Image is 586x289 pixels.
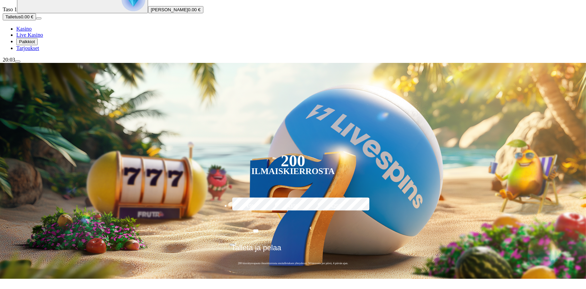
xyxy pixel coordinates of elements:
[230,261,357,265] span: 200 kierrätysvapaata ilmaiskierrosta ensitalletuksen yhteydessä. 50 kierrosta per päivä, 4 päivän...
[16,38,38,45] button: reward iconPalkkiot
[230,243,357,257] button: Talleta ja pelaa
[273,197,313,216] label: €150
[148,6,203,13] button: [PERSON_NAME]0.00 €
[235,241,237,245] span: €
[16,32,43,38] a: poker-chip iconLive Kasino
[19,39,35,44] span: Palkkiot
[231,197,270,216] label: €50
[16,26,32,32] span: Kasino
[16,45,39,51] a: gift-inverted iconTarjoukset
[16,45,39,51] span: Tarjoukset
[3,13,36,20] button: Talletusplus icon0.00 €
[316,197,356,216] label: €250
[251,167,335,175] div: Ilmaiskierrosta
[5,14,21,19] span: Talletus
[188,7,201,12] span: 0.00 €
[151,7,188,12] span: [PERSON_NAME]
[21,14,33,19] span: 0.00 €
[16,32,43,38] span: Live Kasino
[36,17,41,19] button: menu
[16,26,32,32] a: diamond iconKasino
[281,157,305,165] div: 200
[232,243,281,257] span: Talleta ja pelaa
[3,6,17,12] span: Taso 1
[3,57,15,63] span: 20:03
[310,225,312,232] span: €
[15,61,20,63] button: menu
